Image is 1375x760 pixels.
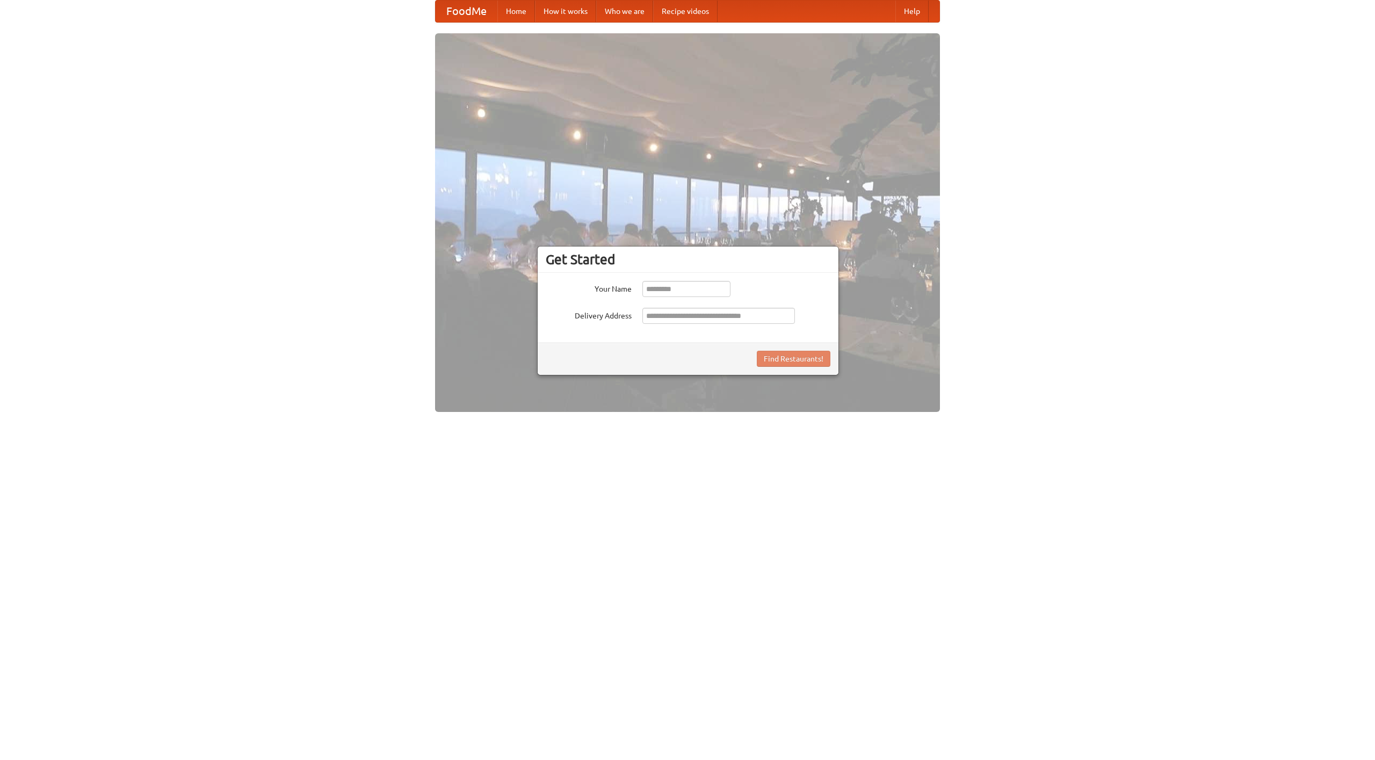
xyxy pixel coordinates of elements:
h3: Get Started [546,251,830,267]
a: FoodMe [436,1,497,22]
button: Find Restaurants! [757,351,830,367]
a: How it works [535,1,596,22]
label: Your Name [546,281,632,294]
a: Help [895,1,929,22]
a: Recipe videos [653,1,718,22]
label: Delivery Address [546,308,632,321]
a: Who we are [596,1,653,22]
a: Home [497,1,535,22]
